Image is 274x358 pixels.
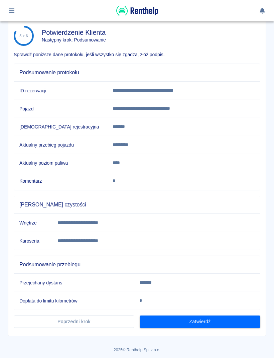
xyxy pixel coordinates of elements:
[116,12,158,18] a: Renthelp logo
[116,5,158,16] img: Renthelp logo
[19,123,102,130] h6: [DEMOGRAPHIC_DATA] rejestracyjna
[140,316,260,328] button: Zatwierdź
[19,261,255,268] span: Podsumowanie przebiegu
[19,105,102,112] h6: Pojazd
[19,160,102,166] h6: Aktualny poziom paliwa
[19,238,47,244] h6: Karoseria
[19,34,28,38] div: 5 z 6
[19,279,129,286] h6: Przejechany dystans
[19,219,47,226] h6: Wnętrze
[19,87,102,94] h6: ID rezerwacji
[19,178,102,184] h6: Komentarz
[19,69,255,76] span: Podsumowanie protokołu
[42,36,106,43] p: Następny krok: Podsumowanie
[14,51,260,58] p: Sprawdź poniższe dane protokołu, jeśli wszystko się zgadza, złóż podpis.
[14,316,134,328] button: Poprzedni krok
[42,28,106,36] h4: Potwierdzenie Klienta
[19,142,102,148] h6: Aktualny przebieg pojazdu
[19,297,129,304] h6: Dopłata do limitu kilometrów
[19,201,255,208] span: [PERSON_NAME] czystości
